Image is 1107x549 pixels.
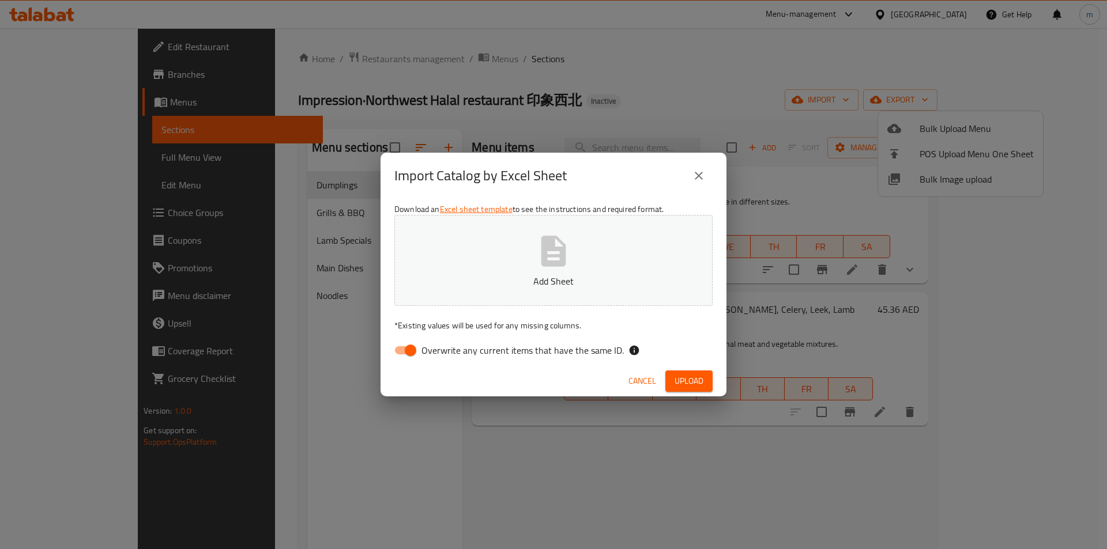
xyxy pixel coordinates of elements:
button: Upload [665,370,713,392]
span: Cancel [628,374,656,388]
span: Overwrite any current items that have the same ID. [421,343,624,357]
button: close [685,162,713,190]
button: Cancel [624,370,661,392]
a: Excel sheet template [440,202,513,217]
h2: Import Catalog by Excel Sheet [394,166,567,185]
p: Existing values will be used for any missing columns. [394,320,713,331]
svg: If the overwrite option isn't selected, then the items that match an existing ID will be ignored ... [628,344,640,356]
button: Add Sheet [394,215,713,306]
span: Upload [675,374,703,388]
div: Download an to see the instructions and required format. [381,199,726,366]
p: Add Sheet [412,274,695,288]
